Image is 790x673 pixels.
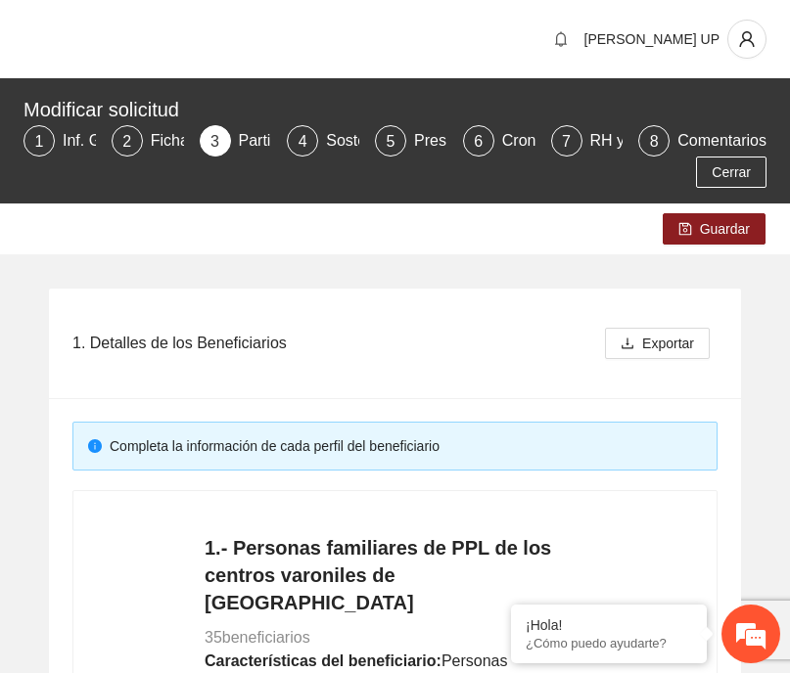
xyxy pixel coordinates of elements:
[88,439,102,453] span: info-circle
[110,435,702,457] div: Completa la información de cada perfil del beneficiario
[205,534,564,616] h4: 1.- Personas familiares de PPL de los centros varoniles de [GEOGRAPHIC_DATA]
[712,161,751,183] span: Cerrar
[299,133,307,150] span: 4
[621,336,634,352] span: download
[590,125,728,157] div: RH y Consultores
[562,133,571,150] span: 7
[727,20,767,59] button: user
[700,218,750,240] span: Guardar
[63,125,161,157] div: Inf. General
[205,629,310,646] span: 35 beneficiarios
[210,133,219,150] span: 3
[677,125,767,157] div: Comentarios
[474,133,483,150] span: 6
[23,125,96,157] div: 1Inf. General
[545,23,577,55] button: bell
[663,213,766,245] button: saveGuardar
[551,125,624,157] div: 7RH y Consultores
[326,125,440,157] div: Sostenibilidad
[287,125,359,157] div: 4Sostenibilidad
[205,652,441,669] strong: Características del beneficiario:
[526,617,692,633] div: ¡Hola!
[605,328,710,359] button: downloadExportar
[638,125,767,157] div: 8Comentarios
[375,125,447,157] div: 5Presupuesto
[112,125,184,157] div: 2Ficha T
[546,31,576,47] span: bell
[584,31,720,47] span: [PERSON_NAME] UP
[642,333,694,354] span: Exportar
[526,636,692,651] p: ¿Cómo puedo ayudarte?
[72,315,597,371] div: 1. Detalles de los Beneficiarios
[502,125,605,157] div: Cronograma
[239,125,346,157] div: Participantes
[35,133,44,150] span: 1
[387,133,395,150] span: 5
[122,133,131,150] span: 2
[696,157,767,188] button: Cerrar
[414,125,518,157] div: Presupuesto
[463,125,535,157] div: 6Cronograma
[200,125,272,157] div: 3Participantes
[650,133,659,150] span: 8
[678,222,692,238] span: save
[728,30,766,48] span: user
[151,125,218,157] div: Ficha T
[23,94,755,125] div: Modificar solicitud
